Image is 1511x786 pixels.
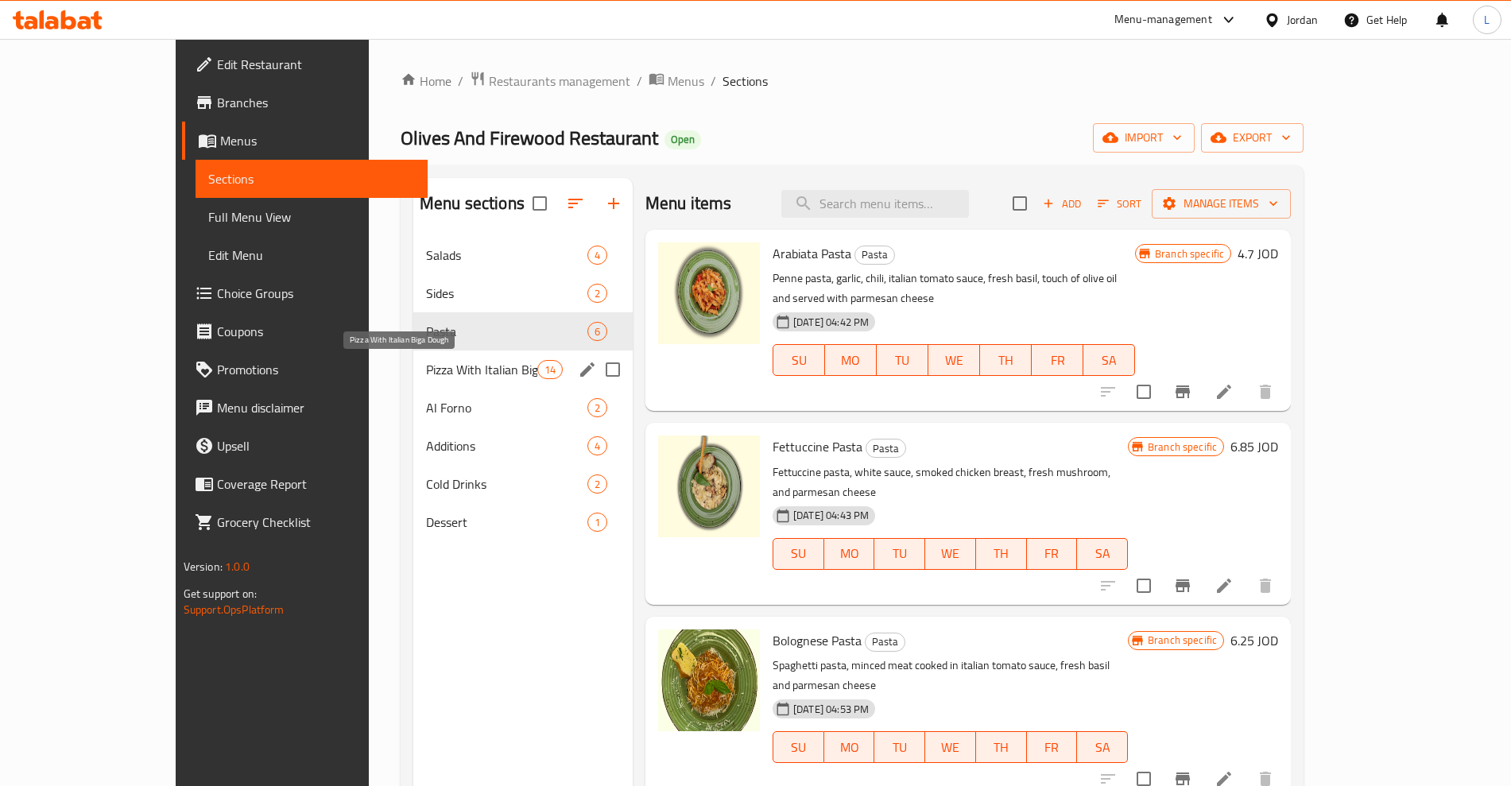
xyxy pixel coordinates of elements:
span: Restaurants management [489,72,630,91]
span: 4 [588,439,606,454]
span: Olives And Firewood Restaurant [401,120,658,156]
button: Sort [1094,192,1145,216]
span: Manage items [1164,194,1278,214]
span: Additions [426,436,587,455]
span: Open [664,133,701,146]
span: Coupons [217,322,415,341]
span: TU [883,349,922,372]
span: 2 [588,286,606,301]
h6: 6.25 JOD [1230,629,1278,652]
span: Branches [217,93,415,112]
button: WE [925,731,976,763]
button: TH [976,538,1027,570]
img: Bolognese Pasta [658,629,760,731]
div: Cold Drinks2 [413,465,633,503]
span: Branch specific [1149,246,1230,261]
span: Bolognese Pasta [773,629,862,652]
button: SU [773,731,824,763]
button: TH [976,731,1027,763]
span: Branch specific [1141,633,1223,648]
p: Penne pasta, garlic, chili, italian tomato sauce, fresh basil, touch of olive oil and served with... [773,269,1135,308]
div: Additions4 [413,427,633,465]
span: FR [1033,542,1071,565]
a: Edit menu item [1215,576,1234,595]
span: Upsell [217,436,415,455]
button: MO [825,344,877,376]
div: items [537,360,563,379]
nav: Menu sections [413,230,633,548]
h2: Menu sections [420,192,525,215]
span: 14 [538,362,562,378]
a: Edit menu item [1215,382,1234,401]
span: MO [831,542,869,565]
span: Al Forno [426,398,587,417]
div: Pasta [866,439,906,458]
span: Menus [668,72,704,91]
button: MO [824,538,875,570]
p: Fettuccine pasta, white sauce, smoked chicken breast, fresh mushroom, and parmesan cheese [773,463,1128,502]
button: delete [1246,567,1284,605]
button: FR [1032,344,1083,376]
button: WE [925,538,976,570]
span: Fettuccine Pasta [773,435,862,459]
span: FR [1033,736,1071,759]
span: Pasta [866,633,905,651]
span: Select to update [1127,569,1160,602]
a: Menus [182,122,428,160]
a: Coupons [182,312,428,350]
a: Full Menu View [196,198,428,236]
span: Sections [723,72,768,91]
span: TU [881,542,919,565]
span: Sort sections [556,184,595,223]
p: Spaghetti pasta, minced meat cooked in italian tomato sauce, fresh basil and parmesan cheese [773,656,1128,695]
li: / [711,72,716,91]
span: 6 [588,324,606,339]
button: FR [1027,731,1078,763]
div: Pasta [865,633,905,652]
span: Branch specific [1141,439,1223,455]
span: Grocery Checklist [217,513,415,532]
button: MO [824,731,875,763]
button: SA [1077,538,1128,570]
img: Arabiata Pasta [658,242,760,344]
button: SU [773,538,824,570]
button: Manage items [1152,189,1291,219]
span: Select to update [1127,375,1160,408]
span: Arabiata Pasta [773,242,851,265]
span: Add [1040,195,1083,213]
span: 2 [588,401,606,416]
div: items [587,246,607,265]
span: import [1106,128,1182,148]
button: SA [1083,344,1135,376]
div: Cold Drinks [426,474,587,494]
span: 2 [588,477,606,492]
span: Choice Groups [217,284,415,303]
span: Full Menu View [208,207,415,227]
h6: 4.7 JOD [1238,242,1278,265]
a: Choice Groups [182,274,428,312]
li: / [458,72,463,91]
div: Menu-management [1114,10,1212,29]
span: Salads [426,246,587,265]
span: Select all sections [523,187,556,220]
span: Pasta [426,322,587,341]
span: Sides [426,284,587,303]
a: Menus [649,71,704,91]
span: Sort [1098,195,1141,213]
div: Al Forno2 [413,389,633,427]
button: import [1093,123,1195,153]
button: FR [1027,538,1078,570]
a: Sections [196,160,428,198]
span: WE [932,542,970,565]
span: Sort items [1087,192,1152,216]
div: Dessert [426,513,587,532]
h2: Menu items [645,192,732,215]
span: SU [780,542,818,565]
span: SU [780,736,818,759]
span: Promotions [217,360,415,379]
a: Menu disclaimer [182,389,428,427]
button: SA [1077,731,1128,763]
